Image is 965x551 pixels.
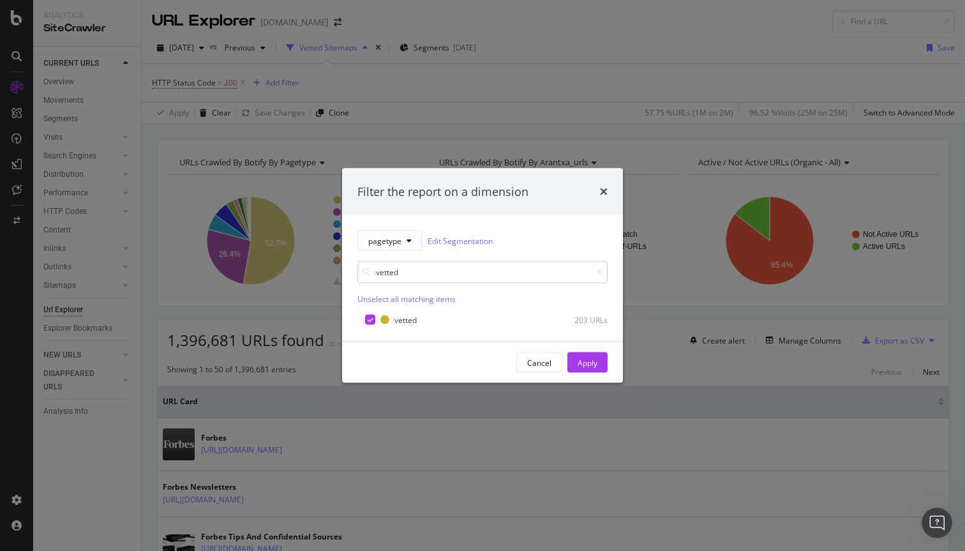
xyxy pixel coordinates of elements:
[578,357,597,368] div: Apply
[428,234,493,247] a: Edit Segmentation
[357,183,528,200] div: Filter the report on a dimension
[527,357,551,368] div: Cancel
[567,352,608,373] button: Apply
[357,230,423,251] button: pagetype
[368,235,401,246] span: pagetype
[357,294,608,305] div: Unselect all matching items
[600,183,608,200] div: times
[394,314,417,325] div: vetted
[922,508,952,538] iframe: Intercom live chat
[545,314,608,325] div: 203 URLs
[516,352,562,373] button: Cancel
[357,261,608,283] input: Search
[342,168,623,383] div: modal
